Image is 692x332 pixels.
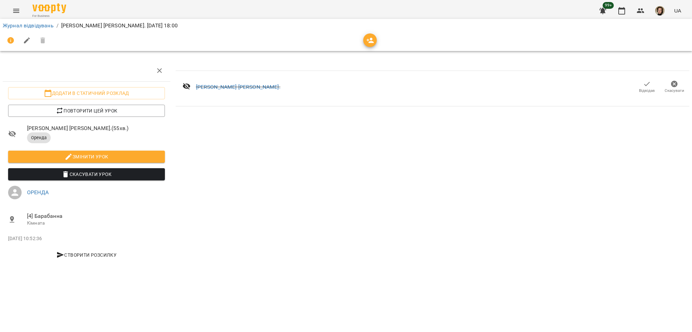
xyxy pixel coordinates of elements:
[11,251,162,259] span: Створити розсилку
[32,14,66,18] span: For Business
[8,87,165,99] button: Додати в статичний розклад
[8,249,165,261] button: Створити розсилку
[3,22,54,29] a: Журнал відвідувань
[27,189,49,196] a: ОРЕНДА
[603,2,614,9] span: 99+
[196,84,280,90] a: [PERSON_NAME] [PERSON_NAME].
[27,124,165,132] span: [PERSON_NAME] [PERSON_NAME]. ( 55 хв. )
[8,105,165,117] button: Повторити цей урок
[14,153,159,161] span: Змінити урок
[61,22,178,30] p: [PERSON_NAME] [PERSON_NAME]. [DATE] 18:00
[674,7,681,14] span: UA
[14,170,159,178] span: Скасувати Урок
[8,3,24,19] button: Menu
[8,151,165,163] button: Змінити урок
[655,6,665,16] img: ca42d86af298de2cee48a02f10d5ecd3.jfif
[27,212,165,220] span: [4] Барабанна
[633,78,661,97] button: Відвідав
[14,89,159,97] span: Додати в статичний розклад
[14,107,159,115] span: Повторити цей урок
[27,220,165,227] p: Кімната
[56,22,58,30] li: /
[3,22,689,30] nav: breadcrumb
[32,3,66,13] img: Voopty Logo
[665,88,684,94] span: Скасувати
[671,4,684,17] button: UA
[8,168,165,180] button: Скасувати Урок
[639,88,655,94] span: Відвідав
[27,135,51,141] span: Оренда
[661,78,688,97] button: Скасувати
[8,235,165,242] p: [DATE] 10:52:36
